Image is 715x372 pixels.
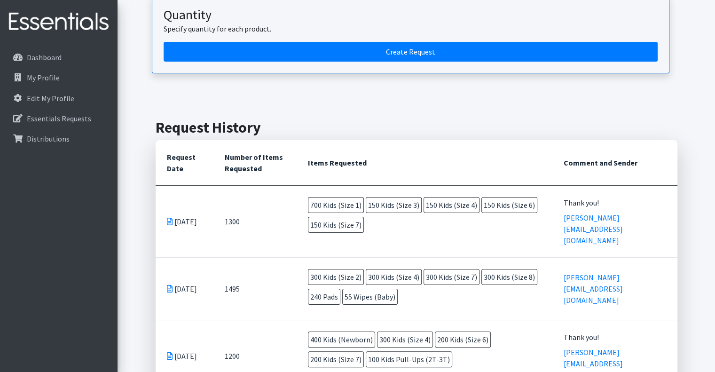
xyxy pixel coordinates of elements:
a: Distributions [4,129,114,148]
span: 100 Kids Pull-Ups (2T-3T) [366,351,452,367]
span: 300 Kids (Size 2) [308,269,364,285]
td: 1495 [213,257,296,320]
p: My Profile [27,73,60,82]
a: [PERSON_NAME][EMAIL_ADDRESS][DOMAIN_NAME] [563,273,622,305]
span: 200 Kids (Size 6) [435,332,491,348]
td: [DATE] [156,257,214,320]
span: 150 Kids (Size 7) [308,217,364,233]
span: 400 Kids (Newborn) [308,332,375,348]
span: 150 Kids (Size 3) [366,197,422,213]
th: Items Requested [297,140,552,186]
span: 55 Wipes (Baby) [342,289,398,305]
a: My Profile [4,68,114,87]
p: Distributions [27,134,70,143]
div: Thank you! [563,197,666,208]
span: 200 Kids (Size 7) [308,351,364,367]
img: HumanEssentials [4,6,114,38]
span: 700 Kids (Size 1) [308,197,364,213]
a: Essentials Requests [4,109,114,128]
span: 150 Kids (Size 6) [481,197,537,213]
a: Create a request by quantity [164,42,658,62]
p: Edit My Profile [27,94,74,103]
span: 300 Kids (Size 7) [424,269,479,285]
span: 300 Kids (Size 4) [377,332,433,348]
th: Request Date [156,140,214,186]
div: Thank you! [563,332,666,343]
p: Specify quantity for each product. [164,23,658,34]
td: 1300 [213,185,296,257]
span: 150 Kids (Size 4) [424,197,479,213]
p: Dashboard [27,53,62,62]
a: Dashboard [4,48,114,67]
span: 300 Kids (Size 4) [366,269,422,285]
h3: Quantity [164,7,658,23]
td: [DATE] [156,185,214,257]
p: Essentials Requests [27,114,91,123]
a: [PERSON_NAME][EMAIL_ADDRESS][DOMAIN_NAME] [563,213,622,245]
span: 240 Pads [308,289,340,305]
h2: Request History [156,119,677,136]
a: Edit My Profile [4,89,114,108]
th: Number of Items Requested [213,140,296,186]
span: 300 Kids (Size 8) [481,269,537,285]
th: Comment and Sender [552,140,677,186]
